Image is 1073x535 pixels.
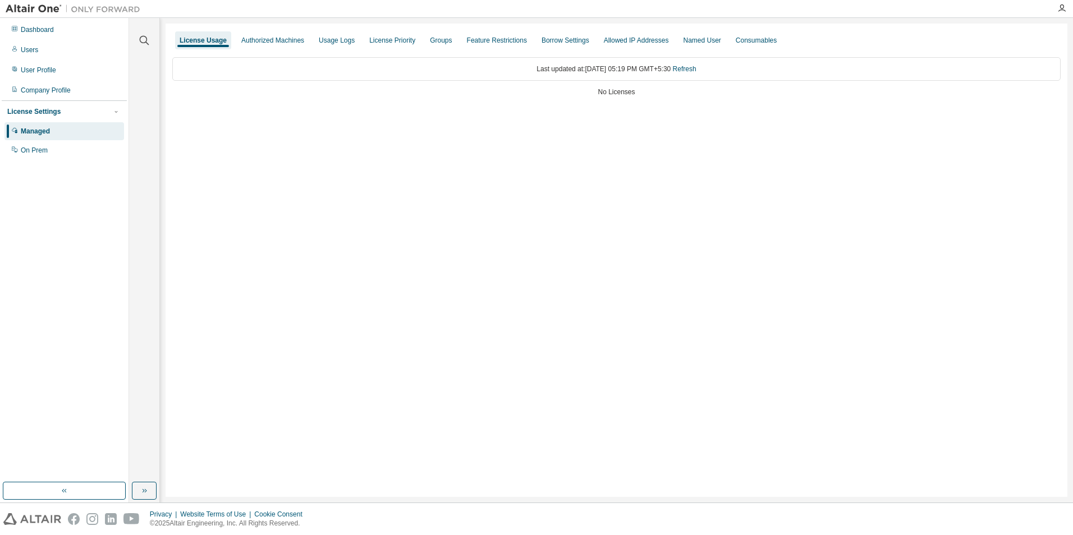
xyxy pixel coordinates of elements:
[123,513,140,525] img: youtube.svg
[736,36,777,45] div: Consumables
[68,513,80,525] img: facebook.svg
[430,36,452,45] div: Groups
[180,510,254,519] div: Website Terms of Use
[254,510,309,519] div: Cookie Consent
[21,66,56,75] div: User Profile
[21,146,48,155] div: On Prem
[21,25,54,34] div: Dashboard
[467,36,527,45] div: Feature Restrictions
[150,519,309,528] p: © 2025 Altair Engineering, Inc. All Rights Reserved.
[542,36,589,45] div: Borrow Settings
[683,36,721,45] div: Named User
[673,65,696,73] a: Refresh
[369,36,415,45] div: License Priority
[21,127,50,136] div: Managed
[105,513,117,525] img: linkedin.svg
[3,513,61,525] img: altair_logo.svg
[6,3,146,15] img: Altair One
[604,36,669,45] div: Allowed IP Addresses
[172,87,1061,96] div: No Licenses
[172,57,1061,81] div: Last updated at: [DATE] 05:19 PM GMT+5:30
[86,513,98,525] img: instagram.svg
[180,36,227,45] div: License Usage
[21,45,38,54] div: Users
[319,36,355,45] div: Usage Logs
[7,107,61,116] div: License Settings
[150,510,180,519] div: Privacy
[21,86,71,95] div: Company Profile
[241,36,304,45] div: Authorized Machines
